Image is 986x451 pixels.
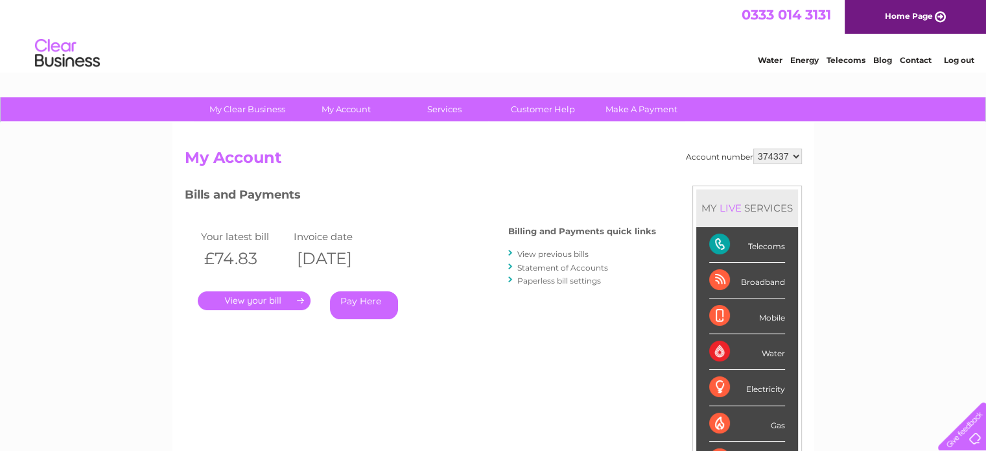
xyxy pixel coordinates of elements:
td: Invoice date [290,228,384,245]
div: Water [709,334,785,370]
a: Contact [900,55,932,65]
div: Account number [686,149,802,164]
a: Blog [873,55,892,65]
a: My Clear Business [194,97,301,121]
a: Water [758,55,782,65]
a: View previous bills [517,249,589,259]
div: MY SERVICES [696,189,798,226]
a: Services [391,97,498,121]
a: Telecoms [827,55,865,65]
th: [DATE] [290,245,384,272]
div: LIVE [717,202,744,214]
div: Broadband [709,263,785,299]
div: Telecoms [709,227,785,263]
td: Your latest bill [198,228,291,245]
a: Energy [790,55,819,65]
img: logo.png [34,34,100,73]
div: Clear Business is a trading name of Verastar Limited (registered in [GEOGRAPHIC_DATA] No. 3667643... [187,7,800,63]
h4: Billing and Payments quick links [508,226,656,236]
a: . [198,291,311,310]
a: 0333 014 3131 [742,6,831,23]
h3: Bills and Payments [185,186,656,208]
a: Customer Help [489,97,596,121]
a: Make A Payment [588,97,695,121]
a: Log out [943,55,974,65]
div: Mobile [709,299,785,334]
th: £74.83 [198,245,291,272]
div: Electricity [709,370,785,406]
a: My Account [292,97,399,121]
div: Gas [709,406,785,442]
a: Pay Here [330,291,398,319]
a: Paperless bill settings [517,276,601,286]
h2: My Account [185,149,802,173]
a: Statement of Accounts [517,263,608,273]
